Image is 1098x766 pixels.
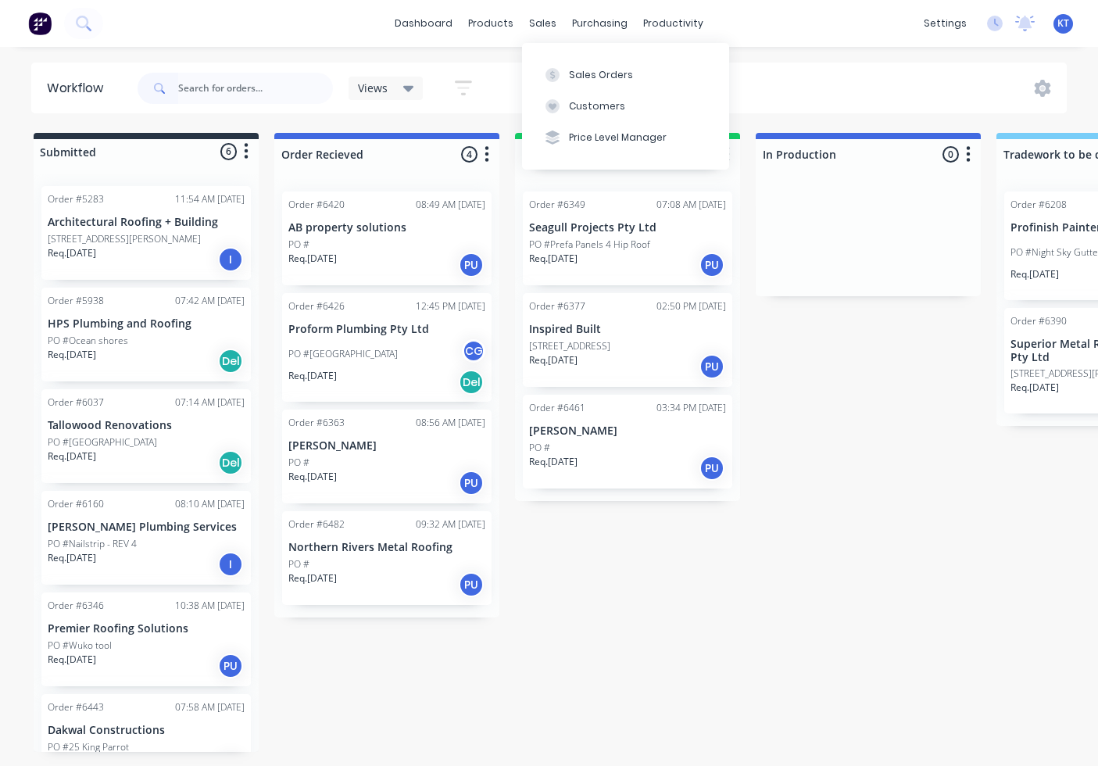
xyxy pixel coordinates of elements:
[282,293,492,402] div: Order #642612:45 PM [DATE]Proform Plumbing Pty LtdPO #[GEOGRAPHIC_DATA]CGReq.[DATE]Del
[288,347,398,361] p: PO #[GEOGRAPHIC_DATA]
[564,12,635,35] div: purchasing
[288,557,309,571] p: PO #
[416,416,485,430] div: 08:56 AM [DATE]
[1010,198,1067,212] div: Order #6208
[48,396,104,410] div: Order #6037
[529,424,726,438] p: [PERSON_NAME]
[635,12,711,35] div: productivity
[175,497,245,511] div: 08:10 AM [DATE]
[288,517,345,532] div: Order #6482
[288,456,309,470] p: PO #
[48,653,96,667] p: Req. [DATE]
[178,73,333,104] input: Search for orders...
[569,131,667,145] div: Price Level Manager
[48,599,104,613] div: Order #6346
[48,232,201,246] p: [STREET_ADDRESS][PERSON_NAME]
[522,122,729,153] button: Price Level Manager
[699,456,724,481] div: PU
[288,369,337,383] p: Req. [DATE]
[288,221,485,234] p: AB property solutions
[1010,267,1059,281] p: Req. [DATE]
[48,521,245,534] p: [PERSON_NAME] Plumbing Services
[288,252,337,266] p: Req. [DATE]
[529,339,610,353] p: [STREET_ADDRESS]
[48,740,129,754] p: PO #25 King Parrot
[218,653,243,678] div: PU
[48,216,245,229] p: Architectural Roofing + Building
[1057,16,1069,30] span: KT
[175,294,245,308] div: 07:42 AM [DATE]
[175,396,245,410] div: 07:14 AM [DATE]
[288,238,309,252] p: PO #
[48,246,96,260] p: Req. [DATE]
[656,198,726,212] div: 07:08 AM [DATE]
[288,470,337,484] p: Req. [DATE]
[569,68,633,82] div: Sales Orders
[521,12,564,35] div: sales
[529,455,578,469] p: Req. [DATE]
[288,541,485,554] p: Northern Rivers Metal Roofing
[218,450,243,475] div: Del
[41,389,251,483] div: Order #603707:14 AM [DATE]Tallowood RenovationsPO #[GEOGRAPHIC_DATA]Req.[DATE]Del
[48,294,104,308] div: Order #5938
[288,571,337,585] p: Req. [DATE]
[916,12,975,35] div: settings
[522,91,729,122] button: Customers
[48,622,245,635] p: Premier Roofing Solutions
[459,471,484,496] div: PU
[218,552,243,577] div: I
[48,639,112,653] p: PO #Wuko tool
[48,537,137,551] p: PO #Nailstrip - REV 4
[48,192,104,206] div: Order #5283
[387,12,460,35] a: dashboard
[529,252,578,266] p: Req. [DATE]
[288,299,345,313] div: Order #6426
[460,12,521,35] div: products
[529,198,585,212] div: Order #6349
[41,491,251,585] div: Order #616008:10 AM [DATE][PERSON_NAME] Plumbing ServicesPO #Nailstrip - REV 4Req.[DATE]I
[358,80,388,96] span: Views
[529,221,726,234] p: Seagull Projects Pty Ltd
[459,252,484,277] div: PU
[529,441,550,455] p: PO #
[569,99,625,113] div: Customers
[48,497,104,511] div: Order #6160
[522,59,729,90] button: Sales Orders
[523,395,732,489] div: Order #646103:34 PM [DATE][PERSON_NAME]PO #Req.[DATE]PU
[41,186,251,280] div: Order #528311:54 AM [DATE]Architectural Roofing + Building[STREET_ADDRESS][PERSON_NAME]Req.[DATE]I
[529,299,585,313] div: Order #6377
[175,599,245,613] div: 10:38 AM [DATE]
[175,192,245,206] div: 11:54 AM [DATE]
[48,700,104,714] div: Order #6443
[48,419,245,432] p: Tallowood Renovations
[523,293,732,387] div: Order #637702:50 PM [DATE]Inspired Built[STREET_ADDRESS]Req.[DATE]PU
[48,435,157,449] p: PO #[GEOGRAPHIC_DATA]
[529,323,726,336] p: Inspired Built
[282,191,492,285] div: Order #642008:49 AM [DATE]AB property solutionsPO #Req.[DATE]PU
[175,700,245,714] div: 07:58 AM [DATE]
[1010,381,1059,395] p: Req. [DATE]
[48,551,96,565] p: Req. [DATE]
[459,572,484,597] div: PU
[288,323,485,336] p: Proform Plumbing Pty Ltd
[699,354,724,379] div: PU
[699,252,724,277] div: PU
[1010,314,1067,328] div: Order #6390
[523,191,732,285] div: Order #634907:08 AM [DATE]Seagull Projects Pty LtdPO #Prefa Panels 4 Hip RoofReq.[DATE]PU
[47,79,111,98] div: Workflow
[416,299,485,313] div: 12:45 PM [DATE]
[288,439,485,453] p: [PERSON_NAME]
[416,198,485,212] div: 08:49 AM [DATE]
[656,299,726,313] div: 02:50 PM [DATE]
[218,247,243,272] div: I
[218,349,243,374] div: Del
[288,198,345,212] div: Order #6420
[529,238,650,252] p: PO #Prefa Panels 4 Hip Roof
[48,334,128,348] p: PO #Ocean shores
[282,511,492,605] div: Order #648209:32 AM [DATE]Northern Rivers Metal RoofingPO #Req.[DATE]PU
[41,592,251,686] div: Order #634610:38 AM [DATE]Premier Roofing SolutionsPO #Wuko toolReq.[DATE]PU
[462,339,485,363] div: CG
[48,348,96,362] p: Req. [DATE]
[48,724,245,737] p: Dakwal Constructions
[282,410,492,503] div: Order #636308:56 AM [DATE][PERSON_NAME]PO #Req.[DATE]PU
